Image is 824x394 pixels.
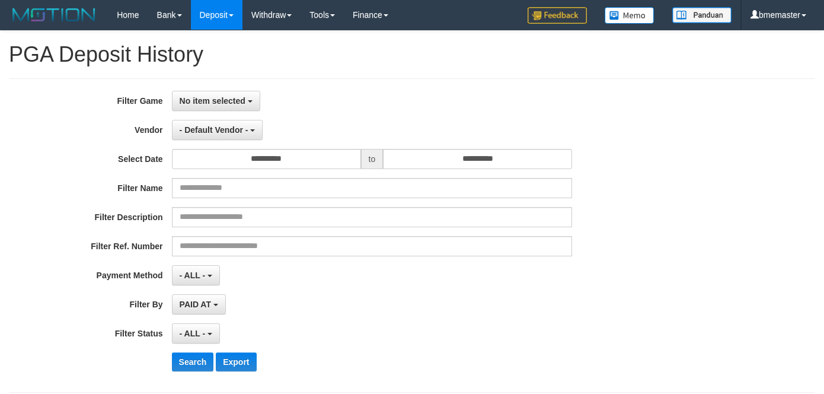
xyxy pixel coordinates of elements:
[172,294,226,314] button: PAID AT
[172,91,260,111] button: No item selected
[361,149,384,169] span: to
[672,7,732,23] img: panduan.png
[180,271,206,280] span: - ALL -
[172,352,214,371] button: Search
[605,7,654,24] img: Button%20Memo.svg
[172,265,220,285] button: - ALL -
[180,125,248,135] span: - Default Vendor -
[180,300,211,309] span: PAID AT
[9,43,815,66] h1: PGA Deposit History
[9,6,99,24] img: MOTION_logo.png
[528,7,587,24] img: Feedback.jpg
[180,96,245,106] span: No item selected
[180,329,206,338] span: - ALL -
[172,323,220,344] button: - ALL -
[172,120,263,140] button: - Default Vendor -
[216,352,256,371] button: Export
